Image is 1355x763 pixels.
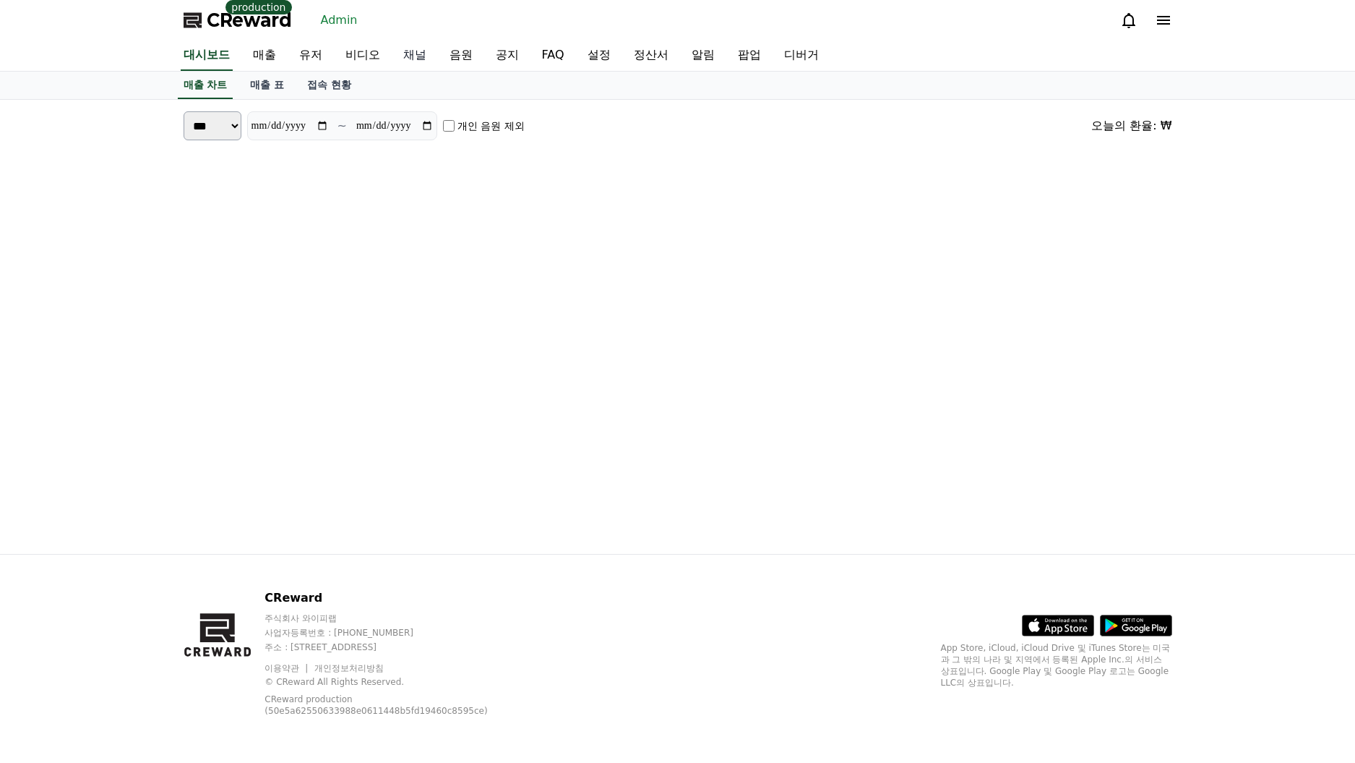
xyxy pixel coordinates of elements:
a: CReward [184,9,292,32]
a: Messages [95,459,186,495]
p: CReward [264,589,518,607]
a: 설정 [576,41,622,71]
span: Messages [120,481,163,493]
a: Settings [186,459,278,495]
a: 매출 차트 [178,72,233,99]
a: Home [4,459,95,495]
p: ~ [337,117,347,135]
span: Settings [214,480,249,492]
a: 채널 [392,41,438,71]
span: CReward [207,9,292,32]
p: App Store, iCloud, iCloud Drive 및 iTunes Store는 미국과 그 밖의 나라 및 지역에서 등록된 Apple Inc.의 서비스 상표입니다. Goo... [941,642,1172,689]
a: 매출 표 [238,72,296,99]
a: 팝업 [726,41,773,71]
a: FAQ [530,41,576,71]
a: 공지 [484,41,530,71]
a: 디버거 [773,41,830,71]
span: Home [37,480,62,492]
p: 주소 : [STREET_ADDRESS] [264,641,518,653]
a: 정산서 [622,41,680,71]
a: 매출 [241,41,288,71]
p: © CReward All Rights Reserved. [264,676,518,688]
div: 오늘의 환율: ₩ [1091,117,1171,135]
a: 대시보드 [181,41,233,71]
p: CReward production (50e5a62550633988e0611448b5fd19460c8595ce) [264,694,496,717]
a: 개인정보처리방침 [314,663,384,673]
a: 접속 현황 [296,72,363,99]
a: 알림 [680,41,726,71]
p: 사업자등록번호 : [PHONE_NUMBER] [264,627,518,639]
a: 비디오 [334,41,392,71]
label: 개인 음원 제외 [457,119,525,133]
a: 이용약관 [264,663,310,673]
a: Admin [315,9,364,32]
p: 주식회사 와이피랩 [264,613,518,624]
a: 음원 [438,41,484,71]
a: 유저 [288,41,334,71]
